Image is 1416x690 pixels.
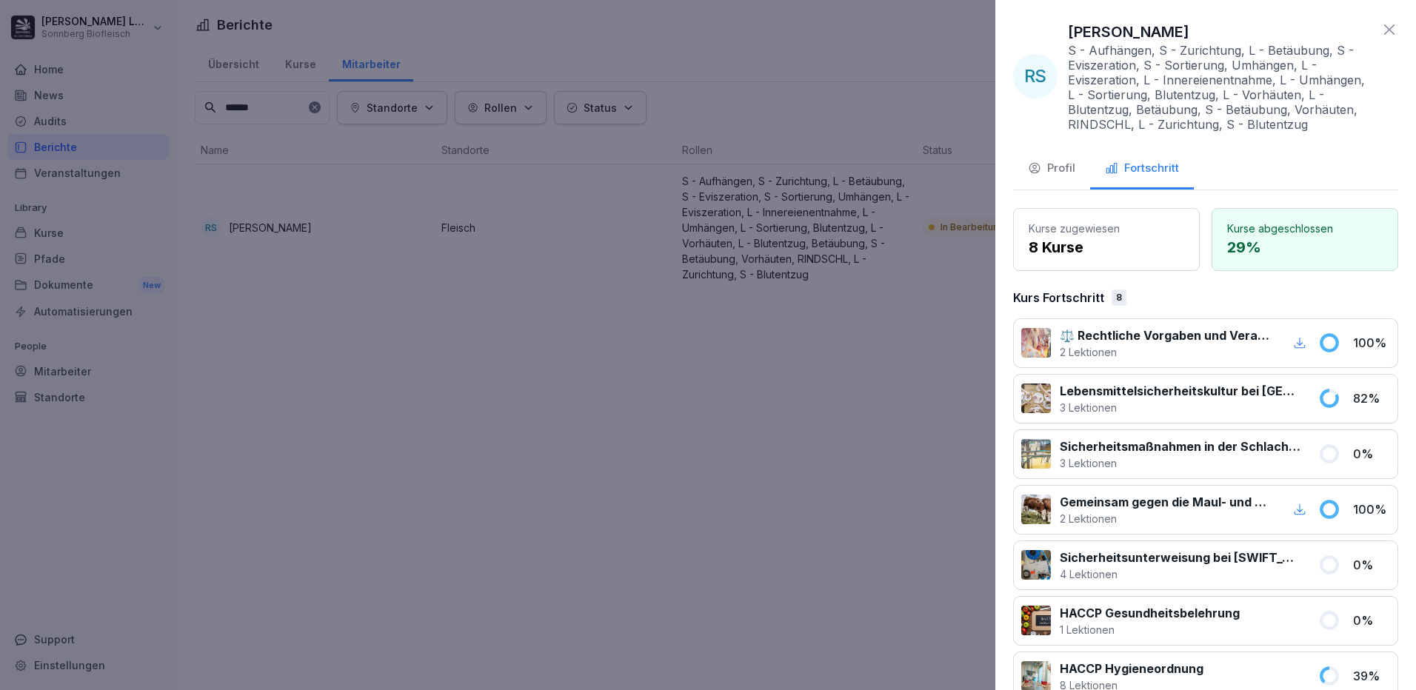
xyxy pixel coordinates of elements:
[1353,667,1390,685] p: 39 %
[1353,556,1390,574] p: 0 %
[1353,445,1390,463] p: 0 %
[1060,382,1300,400] p: Lebensmittelsicherheitskultur bei [GEOGRAPHIC_DATA]
[1060,400,1300,415] p: 3 Lektionen
[1227,221,1383,236] p: Kurse abgeschlossen
[1028,160,1075,177] div: Profil
[1060,604,1240,622] p: HACCP Gesundheitsbelehrung
[1353,389,1390,407] p: 82 %
[1060,493,1272,511] p: Gemeinsam gegen die Maul- und Klauenseuche (MKS)
[1068,43,1373,132] p: S - Aufhängen, S - Zurichtung, L - Betäubung, S - Eviszeration, S - Sortierung, Umhängen, L - Evi...
[1060,566,1300,582] p: 4 Lektionen
[1060,326,1272,344] p: ⚖️ Rechtliche Vorgaben und Verantwortung bei der Schlachtung
[1060,549,1300,566] p: Sicherheitsunterweisung bei [SWIFT_CODE]
[1353,500,1390,518] p: 100 %
[1090,150,1194,190] button: Fortschritt
[1060,511,1272,526] p: 2 Lektionen
[1060,438,1300,455] p: Sicherheitsmaßnahmen in der Schlachtung und Zerlegung
[1013,54,1058,98] div: RS
[1353,334,1390,352] p: 100 %
[1060,344,1272,360] p: 2 Lektionen
[1029,236,1184,258] p: 8 Kurse
[1013,150,1090,190] button: Profil
[1112,289,1126,306] div: 8
[1353,612,1390,629] p: 0 %
[1060,660,1203,677] p: HACCP Hygieneordnung
[1068,21,1189,43] p: [PERSON_NAME]
[1013,289,1104,307] p: Kurs Fortschritt
[1060,622,1240,637] p: 1 Lektionen
[1105,160,1179,177] div: Fortschritt
[1060,455,1300,471] p: 3 Lektionen
[1227,236,1383,258] p: 29 %
[1029,221,1184,236] p: Kurse zugewiesen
